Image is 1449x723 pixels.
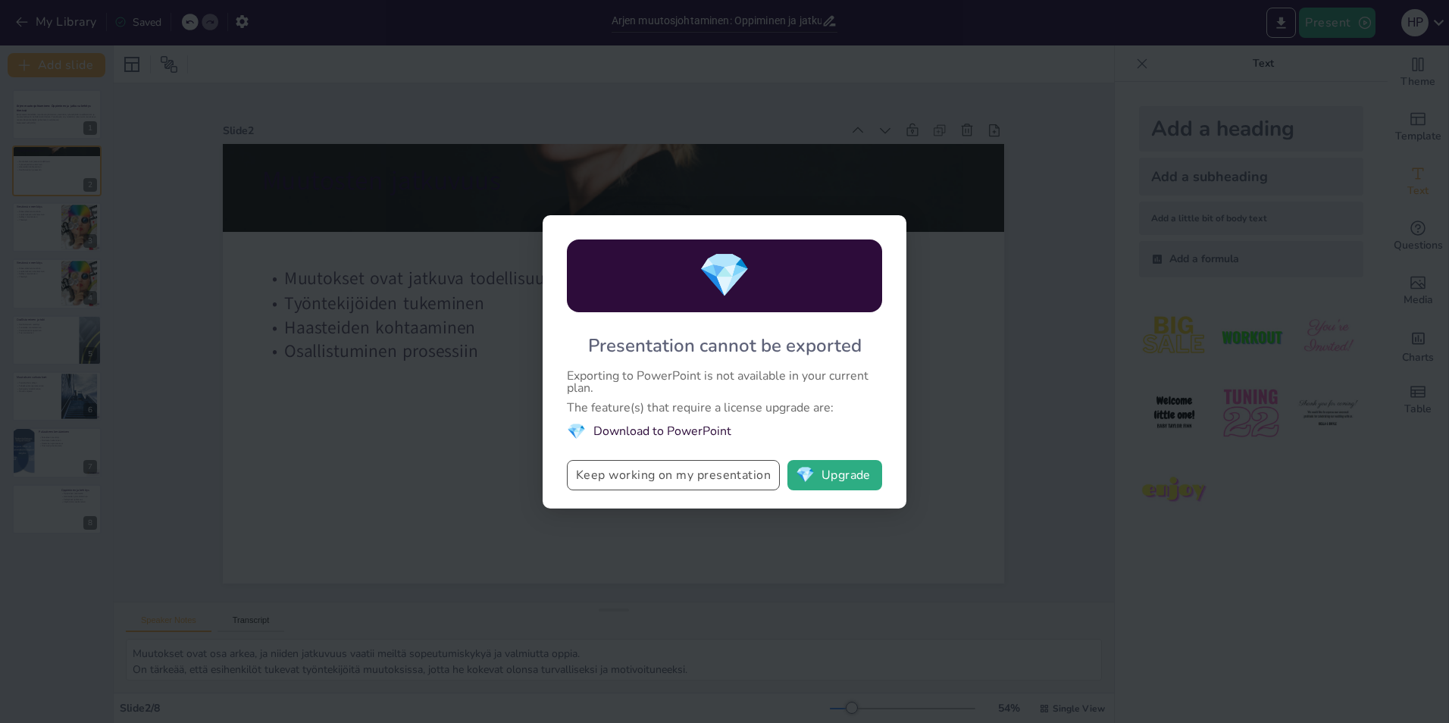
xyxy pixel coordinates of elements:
[787,460,882,490] button: diamondUpgrade
[796,468,815,483] span: diamond
[567,370,882,394] div: Exporting to PowerPoint is not available in your current plan.
[567,421,586,442] span: diamond
[567,402,882,414] div: The feature(s) that require a license upgrade are:
[588,333,862,358] div: Presentation cannot be exported
[698,246,751,305] span: diamond
[567,421,882,442] li: Download to PowerPoint
[567,460,780,490] button: Keep working on my presentation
